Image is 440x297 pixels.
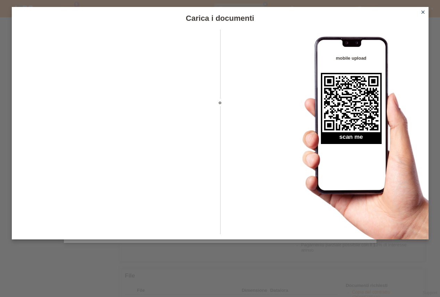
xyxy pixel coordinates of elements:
[12,14,429,23] h1: Carica i documenti
[321,134,382,144] h2: scan me
[418,9,427,17] a: close
[420,9,426,15] i: close
[208,99,232,106] span: o
[22,47,208,220] iframe: Upload
[321,56,382,61] h4: mobile upload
